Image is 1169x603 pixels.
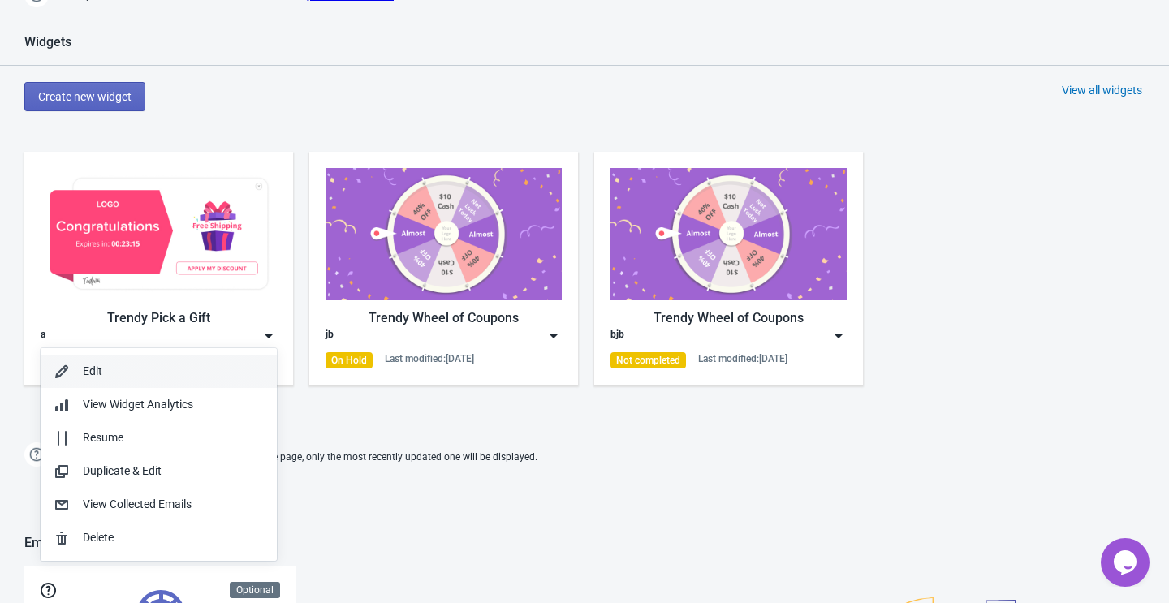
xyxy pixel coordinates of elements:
[41,308,277,328] div: Trendy Pick a Gift
[83,429,264,446] div: Resume
[546,328,562,344] img: dropdown.png
[830,328,847,344] img: dropdown.png
[1062,82,1142,98] div: View all widgets
[38,90,132,103] span: Create new widget
[261,328,277,344] img: dropdown.png
[83,398,193,411] span: View Widget Analytics
[385,352,474,365] div: Last modified: [DATE]
[326,352,373,368] div: On Hold
[57,444,537,471] span: If two Widgets are enabled and targeting the same page, only the most recently updated one will b...
[41,388,277,421] button: View Widget Analytics
[610,308,847,328] div: Trendy Wheel of Coupons
[326,308,562,328] div: Trendy Wheel of Coupons
[230,582,280,598] div: Optional
[41,421,277,454] button: Resume
[610,168,847,300] img: trendy_game.png
[1101,538,1153,587] iframe: chat widget
[41,168,277,300] img: gift_game_v2.jpg
[41,521,277,554] button: Delete
[41,355,277,388] button: Edit
[41,328,45,344] div: a
[24,82,145,111] button: Create new widget
[610,328,624,344] div: bjb
[610,352,686,368] div: Not completed
[326,328,334,344] div: jb
[24,442,49,467] img: help.png
[83,529,264,546] div: Delete
[41,488,277,521] button: View Collected Emails
[41,454,277,488] button: Duplicate & Edit
[83,463,264,480] div: Duplicate & Edit
[698,352,787,365] div: Last modified: [DATE]
[83,496,264,513] div: View Collected Emails
[326,168,562,300] img: trendy_game.png
[83,363,264,380] div: Edit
